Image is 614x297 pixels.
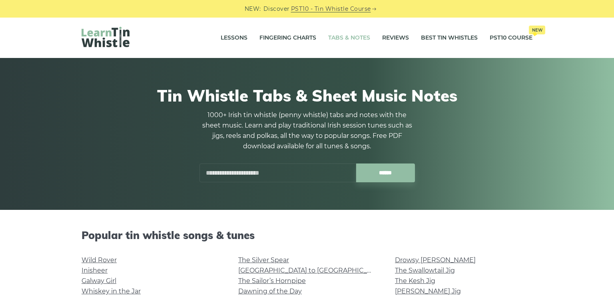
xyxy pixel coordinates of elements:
[82,287,141,295] a: Whiskey in the Jar
[82,267,108,274] a: Inisheer
[490,28,532,48] a: PST10 CourseNew
[395,267,455,274] a: The Swallowtail Jig
[238,277,306,285] a: The Sailor’s Hornpipe
[529,26,545,34] span: New
[221,28,247,48] a: Lessons
[395,287,461,295] a: [PERSON_NAME] Jig
[395,277,435,285] a: The Kesh Jig
[82,27,130,47] img: LearnTinWhistle.com
[328,28,370,48] a: Tabs & Notes
[82,229,532,241] h2: Popular tin whistle songs & tunes
[82,256,117,264] a: Wild Rover
[82,86,532,105] h1: Tin Whistle Tabs & Sheet Music Notes
[199,110,415,151] p: 1000+ Irish tin whistle (penny whistle) tabs and notes with the sheet music. Learn and play tradi...
[395,256,476,264] a: Drowsy [PERSON_NAME]
[238,287,302,295] a: Dawning of the Day
[259,28,316,48] a: Fingering Charts
[421,28,478,48] a: Best Tin Whistles
[238,267,386,274] a: [GEOGRAPHIC_DATA] to [GEOGRAPHIC_DATA]
[238,256,289,264] a: The Silver Spear
[382,28,409,48] a: Reviews
[82,277,116,285] a: Galway Girl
